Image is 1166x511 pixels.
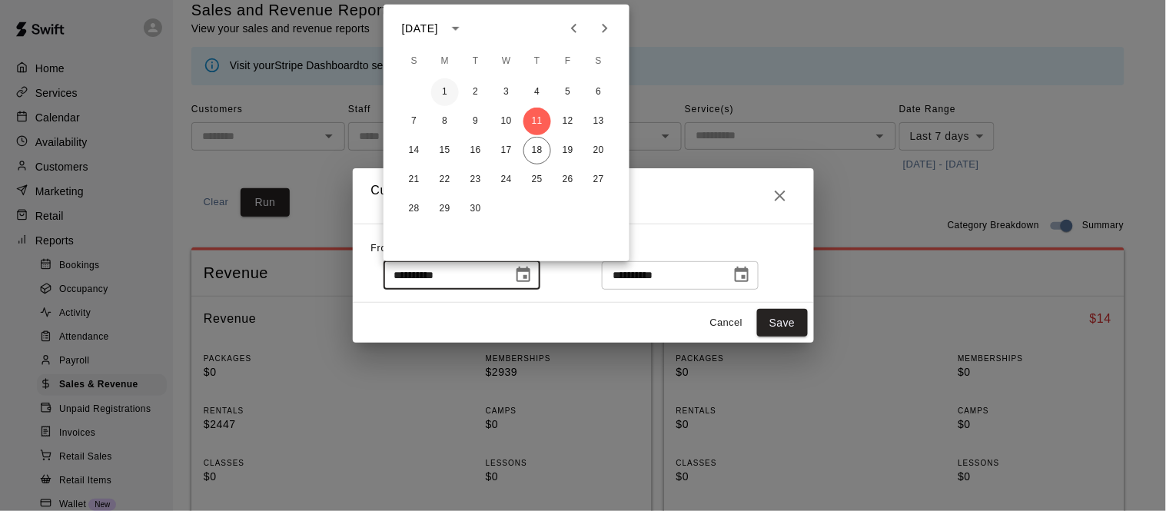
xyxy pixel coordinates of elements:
button: 29 [431,195,459,223]
button: Close [765,181,796,211]
button: 28 [400,195,428,223]
button: 21 [400,166,428,194]
button: Cancel [702,311,751,335]
button: 15 [431,137,459,164]
button: 30 [462,195,490,223]
h2: Custom Event Date [353,168,814,224]
button: 12 [554,108,582,135]
button: Choose date, selected date is Sep 18, 2025 [726,260,757,290]
span: Wednesday [493,46,520,77]
button: Choose date, selected date is Sep 11, 2025 [508,260,539,290]
div: [DATE] [402,20,438,36]
button: 14 [400,137,428,164]
button: 7 [400,108,428,135]
button: 18 [523,137,551,164]
button: 11 [523,108,551,135]
button: 6 [585,78,613,106]
span: Monday [431,46,459,77]
button: 5 [554,78,582,106]
button: 20 [585,137,613,164]
button: 25 [523,166,551,194]
button: 4 [523,78,551,106]
button: 2 [462,78,490,106]
span: Thursday [523,46,551,77]
button: 27 [585,166,613,194]
button: 19 [554,137,582,164]
button: Previous month [559,13,590,44]
button: 3 [493,78,520,106]
span: Sunday [400,46,428,77]
button: calendar view is open, switch to year view [443,15,469,41]
span: From Date [371,243,422,254]
button: 9 [462,108,490,135]
button: 17 [493,137,520,164]
button: 16 [462,137,490,164]
button: 10 [493,108,520,135]
button: 22 [431,166,459,194]
button: 26 [554,166,582,194]
button: 13 [585,108,613,135]
button: 24 [493,166,520,194]
button: Next month [590,13,620,44]
span: Tuesday [462,46,490,77]
button: 8 [431,108,459,135]
button: 1 [431,78,459,106]
button: Save [757,309,808,337]
button: 23 [462,166,490,194]
span: Friday [554,46,582,77]
span: Saturday [585,46,613,77]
